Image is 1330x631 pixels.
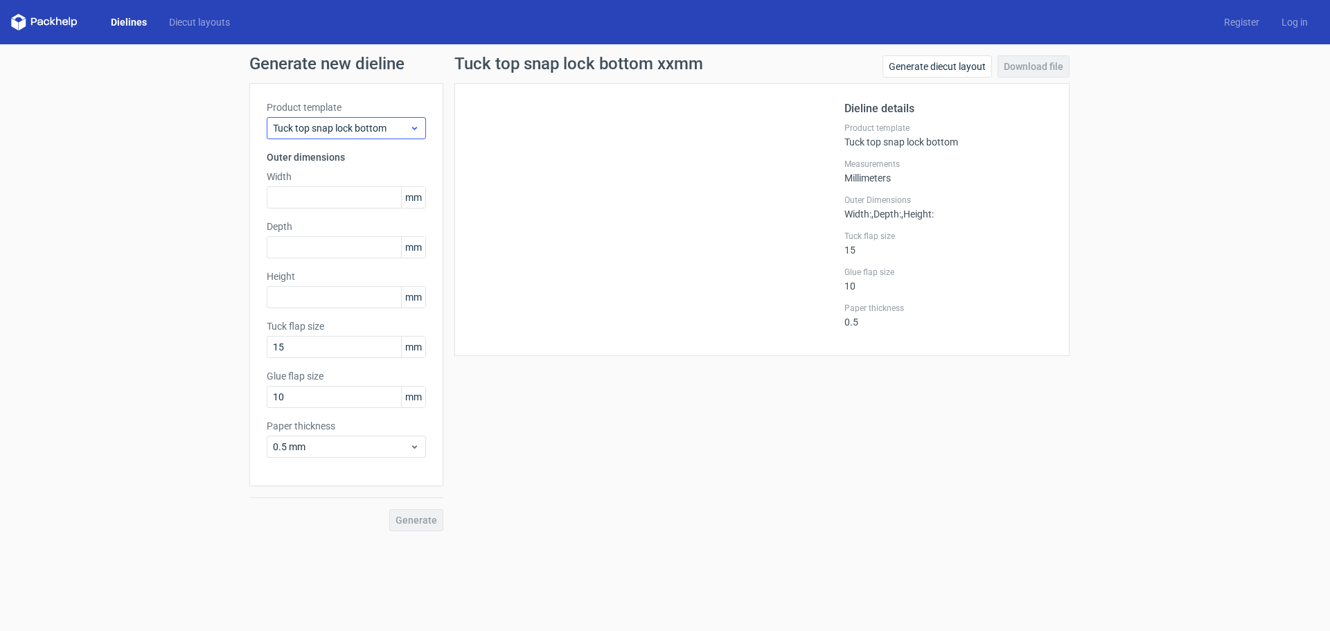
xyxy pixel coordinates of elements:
label: Product template [844,123,1052,134]
div: Tuck top snap lock bottom [844,123,1052,148]
a: Diecut layouts [158,15,241,29]
div: 0.5 [844,303,1052,328]
label: Tuck flap size [267,319,426,333]
label: Paper thickness [267,419,426,433]
span: , Depth : [871,208,901,220]
span: mm [401,237,425,258]
label: Glue flap size [844,267,1052,278]
h1: Tuck top snap lock bottom xxmm [454,55,703,72]
div: 10 [844,267,1052,292]
h2: Dieline details [844,100,1052,117]
a: Register [1213,15,1270,29]
label: Glue flap size [267,369,426,383]
span: mm [401,187,425,208]
label: Depth [267,220,426,233]
span: Width : [844,208,871,220]
span: 0.5 mm [273,440,409,454]
label: Tuck flap size [844,231,1052,242]
span: mm [401,337,425,357]
h3: Outer dimensions [267,150,426,164]
span: mm [401,287,425,308]
label: Height [267,269,426,283]
span: Tuck top snap lock bottom [273,121,409,135]
a: Dielines [100,15,158,29]
a: Generate diecut layout [883,55,992,78]
label: Width [267,170,426,184]
span: mm [401,386,425,407]
label: Product template [267,100,426,114]
div: Millimeters [844,159,1052,184]
a: Log in [1270,15,1319,29]
label: Outer Dimensions [844,195,1052,206]
span: , Height : [901,208,934,220]
label: Paper thickness [844,303,1052,314]
div: 15 [844,231,1052,256]
h1: Generate new dieline [249,55,1081,72]
label: Measurements [844,159,1052,170]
